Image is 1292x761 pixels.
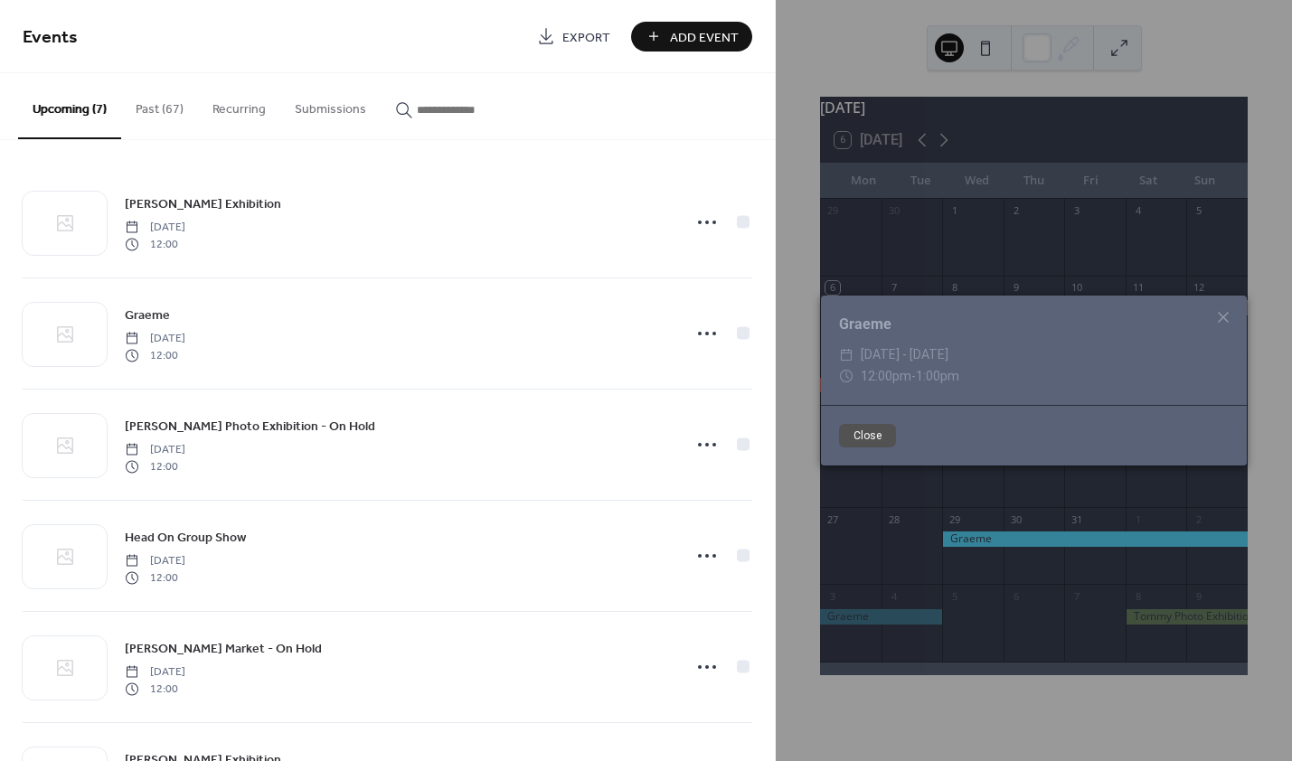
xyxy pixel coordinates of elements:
[18,73,121,139] button: Upcoming (7)
[125,442,185,458] span: [DATE]
[670,28,739,47] span: Add Event
[125,569,185,586] span: 12:00
[125,681,185,697] span: 12:00
[198,73,280,137] button: Recurring
[125,553,185,569] span: [DATE]
[821,314,1247,335] div: Graeme
[125,305,170,325] a: Graeme
[125,416,375,437] a: [PERSON_NAME] Photo Exhibition - On Hold
[125,418,375,437] span: [PERSON_NAME] Photo Exhibition - On Hold
[125,640,322,659] span: [PERSON_NAME] Market - On Hold
[861,344,948,366] span: [DATE] - [DATE]
[839,344,853,366] div: ​
[280,73,381,137] button: Submissions
[125,347,185,363] span: 12:00
[839,424,896,447] button: Close
[125,195,281,214] span: [PERSON_NAME] Exhibition
[911,369,916,383] span: -
[125,331,185,347] span: [DATE]
[125,306,170,325] span: Graeme
[861,369,911,383] span: 12:00pm
[125,527,246,548] a: Head On Group Show
[121,73,198,137] button: Past (67)
[125,236,185,252] span: 12:00
[125,664,185,681] span: [DATE]
[23,20,78,55] span: Events
[125,220,185,236] span: [DATE]
[631,22,752,52] button: Add Event
[562,28,610,47] span: Export
[125,193,281,214] a: [PERSON_NAME] Exhibition
[523,22,624,52] a: Export
[839,366,853,388] div: ​
[125,638,322,659] a: [PERSON_NAME] Market - On Hold
[916,369,959,383] span: 1:00pm
[125,458,185,474] span: 12:00
[125,529,246,548] span: Head On Group Show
